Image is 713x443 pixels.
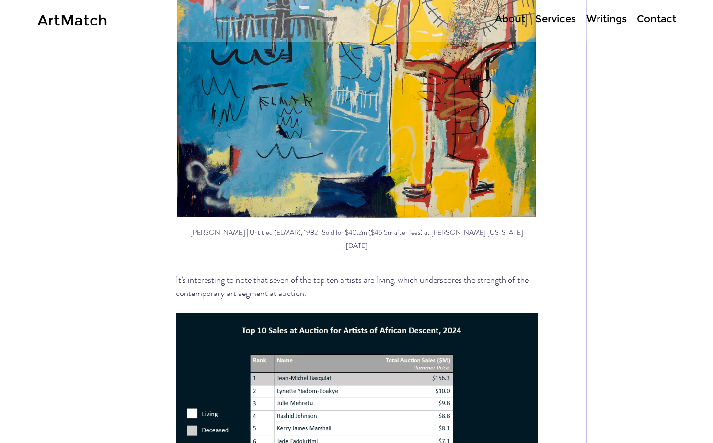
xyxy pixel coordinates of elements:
[530,12,581,26] p: Services
[581,12,632,26] p: Writings
[632,12,681,26] a: Contact
[176,273,530,299] span: It’s interesting to note that seven of the top ten artists are living, which underscores the stre...
[459,12,681,26] nav: Site
[530,12,581,26] a: Services
[581,12,632,26] a: Writings
[37,11,107,29] a: ArtMatch
[632,12,681,26] p: Contact
[489,12,530,26] a: About
[190,227,525,250] span: [PERSON_NAME] | Untitled (ELMAR), 1982 | Sold for $40.2m ($46.5m after fees) at [PERSON_NAME] [US...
